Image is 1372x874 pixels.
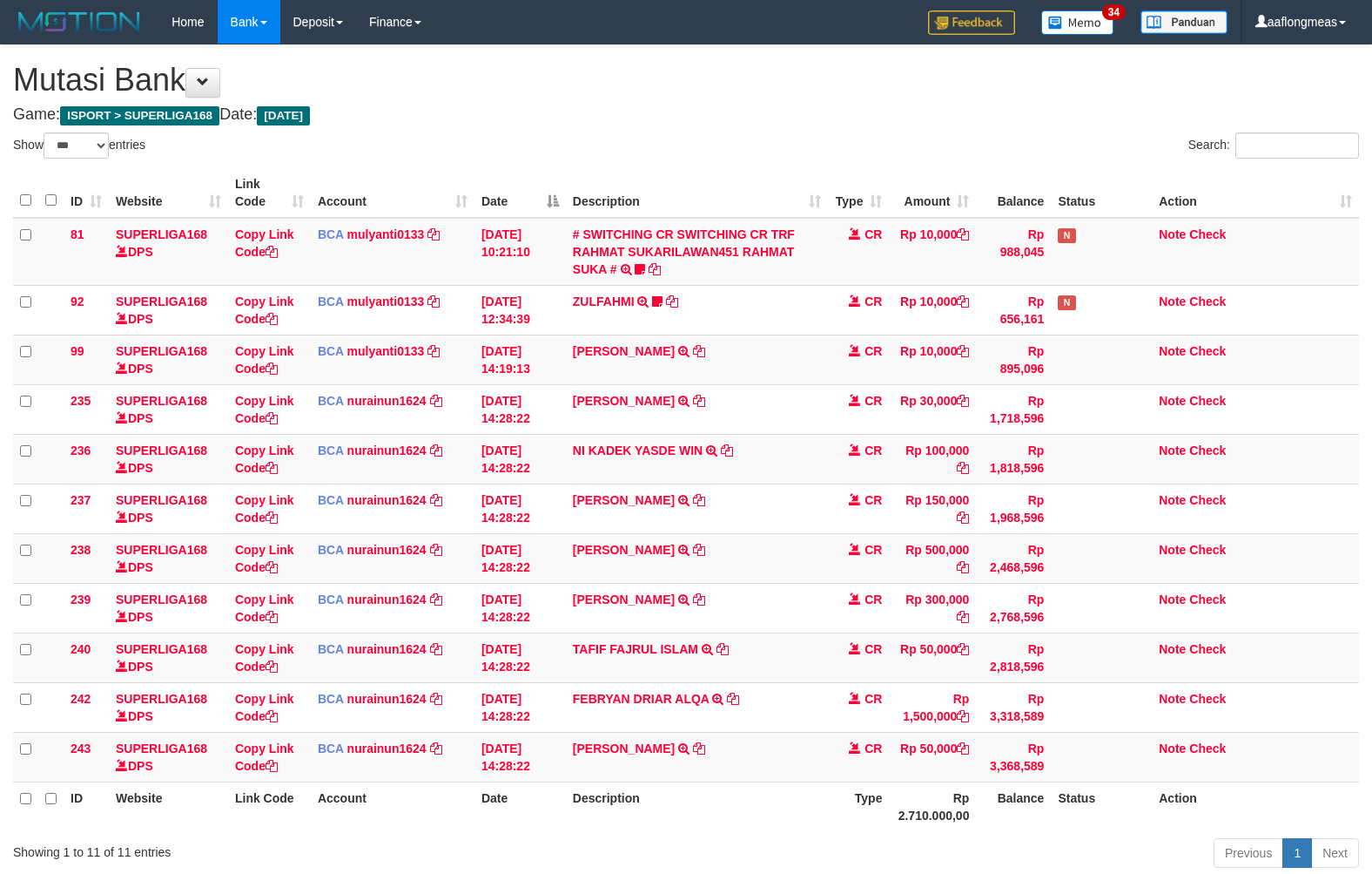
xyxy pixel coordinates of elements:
span: 235 [71,394,91,408]
h4: Game: Date: [13,106,1359,124]
td: Rp 50,000 [889,732,976,782]
th: Date [474,782,566,831]
td: [DATE] 14:28:22 [474,484,566,533]
a: Copy Rp 50,000 to clipboard [957,742,969,755]
a: Check [1189,692,1226,706]
a: Copy Rp 10,000 to clipboard [957,344,969,358]
span: BCA [318,227,344,241]
span: CR [864,593,882,606]
a: Check [1189,543,1226,557]
a: Copy nurainun1624 to clipboard [430,543,442,557]
span: CR [864,692,882,706]
a: Copy Link Code [235,295,294,326]
a: SUPERLIGA168 [116,394,207,408]
a: # SWITCHING CR SWITCHING CR TRF RAHMAT SUKARILAWAN451 RAHMAT SUKA # [573,227,795,276]
span: 237 [71,493,91,507]
a: nurainun1624 [347,444,427,457]
td: Rp 2,818,596 [976,633,1051,682]
th: Account [311,782,474,831]
a: Copy Rp 100,000 to clipboard [957,461,969,475]
span: 99 [71,344,84,358]
a: nurainun1624 [347,692,427,706]
a: Check [1189,227,1226,241]
a: nurainun1624 [347,593,427,606]
span: 242 [71,692,91,706]
a: [PERSON_NAME] [573,493,675,507]
img: Feedback.jpg [928,10,1015,35]
span: [DATE] [257,106,310,125]
a: nurainun1624 [347,642,427,656]
a: Copy Link Code [235,692,294,723]
td: Rp 2,468,596 [976,533,1051,583]
a: SUPERLIGA168 [116,444,207,457]
th: Balance [976,168,1051,218]
select: Showentries [44,132,109,159]
th: Description [566,782,829,831]
th: Website [109,782,228,831]
a: Copy Rp 50,000 to clipboard [957,642,969,656]
span: BCA [318,493,344,507]
a: Check [1189,593,1226,606]
td: [DATE] 14:28:22 [474,384,566,434]
a: Check [1189,642,1226,656]
a: Copy MUHAMMAD REZA to clipboard [693,344,705,358]
a: SUPERLIGA168 [116,692,207,706]
th: ID [64,782,109,831]
a: Copy GALIH ADILUHUNG to clipboard [693,394,705,408]
a: Copy nurainun1624 to clipboard [430,642,442,656]
a: Note [1159,493,1186,507]
a: SUPERLIGA168 [116,227,207,241]
span: 243 [71,742,91,755]
td: Rp 1,968,596 [976,484,1051,533]
a: Copy # SWITCHING CR SWITCHING CR TRF RAHMAT SUKARILAWAN451 RAHMAT SUKA # to clipboard [649,262,661,276]
a: 1 [1282,838,1312,868]
a: Copy Link Code [235,593,294,624]
td: DPS [109,335,228,384]
a: Note [1159,593,1186,606]
a: Copy TAFIF FAJRUL ISLAM to clipboard [716,642,729,656]
th: Link Code [228,782,311,831]
span: CR [864,444,882,457]
a: SUPERLIGA168 [116,642,207,656]
td: [DATE] 14:28:22 [474,633,566,682]
span: BCA [318,593,344,606]
a: Check [1189,742,1226,755]
span: BCA [318,742,344,755]
th: Type [828,782,889,831]
span: 92 [71,295,84,308]
a: Copy mulyanti0133 to clipboard [427,227,440,241]
span: 238 [71,543,91,557]
th: Action: activate to sort column ascending [1152,168,1359,218]
a: Next [1311,838,1359,868]
span: BCA [318,642,344,656]
img: Button%20Memo.svg [1041,10,1114,35]
a: nurainun1624 [347,742,427,755]
a: Copy Rp 300,000 to clipboard [957,610,969,624]
td: Rp 300,000 [889,583,976,633]
span: CR [864,295,882,308]
a: Copy nurainun1624 to clipboard [430,444,442,457]
span: CR [864,742,882,755]
a: Note [1159,642,1186,656]
td: Rp 30,000 [889,384,976,434]
span: Has Note [1058,295,1075,310]
td: Rp 3,318,589 [976,682,1051,732]
a: Copy Link Code [235,444,294,475]
a: Note [1159,742,1186,755]
span: CR [864,543,882,557]
a: Check [1189,444,1226,457]
td: DPS [109,633,228,682]
td: [DATE] 14:28:22 [474,434,566,484]
a: SUPERLIGA168 [116,344,207,358]
a: Copy NI KADEK YASDE WIN to clipboard [721,444,733,457]
th: Type: activate to sort column ascending [828,168,889,218]
th: Action [1152,782,1359,831]
td: [DATE] 14:28:22 [474,682,566,732]
span: BCA [318,543,344,557]
th: Amount: activate to sort column ascending [889,168,976,218]
td: Rp 10,000 [889,218,976,286]
a: Copy Rp 30,000 to clipboard [957,394,969,408]
a: mulyanti0133 [347,344,425,358]
th: Status [1051,168,1152,218]
a: Copy Rp 150,000 to clipboard [957,511,969,525]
